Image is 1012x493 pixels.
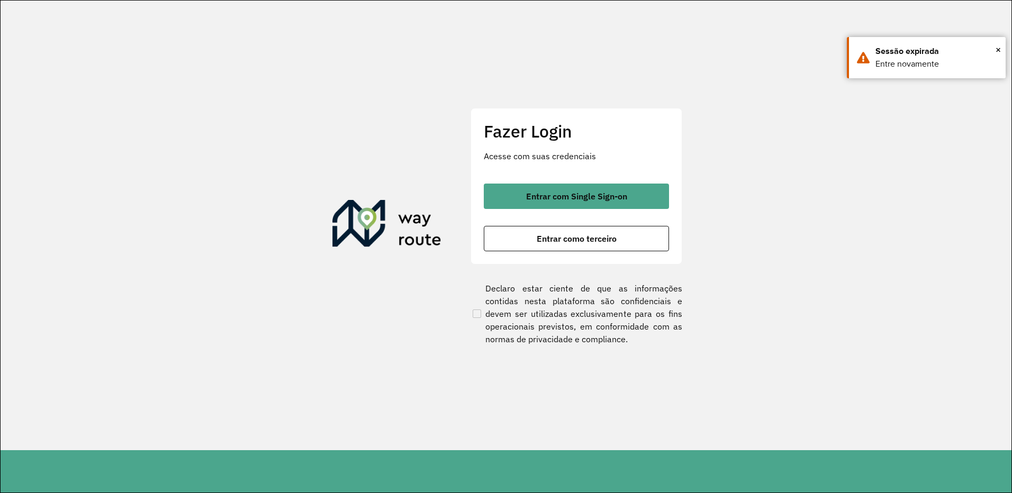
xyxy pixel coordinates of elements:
span: Entrar com Single Sign-on [526,192,627,200]
h2: Fazer Login [484,121,669,141]
span: × [996,42,1001,58]
p: Acesse com suas credenciais [484,150,669,162]
div: Entre novamente [875,58,998,70]
button: button [484,226,669,251]
button: button [484,184,669,209]
label: Declaro estar ciente de que as informações contidas nesta plataforma são confidenciais e devem se... [471,282,682,345]
button: Close [996,42,1001,58]
div: Sessão expirada [875,45,998,58]
img: Roteirizador AmbevTech [332,200,441,251]
span: Entrar como terceiro [537,234,617,243]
